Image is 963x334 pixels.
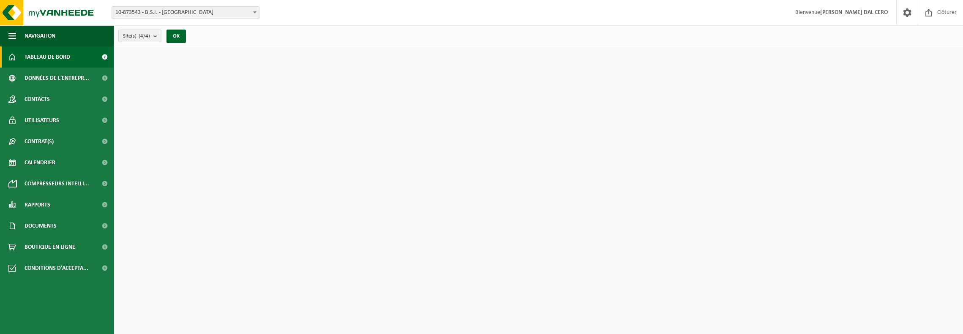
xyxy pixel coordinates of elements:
[112,6,259,19] span: 10-873543 - B.S.I. - SENEFFE
[25,89,50,110] span: Contacts
[25,110,59,131] span: Utilisateurs
[25,236,75,258] span: Boutique en ligne
[25,152,55,173] span: Calendrier
[25,194,50,215] span: Rapports
[25,173,89,194] span: Compresseurs intelli...
[25,131,54,152] span: Contrat(s)
[820,9,888,16] strong: [PERSON_NAME] DAL CERO
[139,33,150,39] count: (4/4)
[123,30,150,43] span: Site(s)
[25,46,70,68] span: Tableau de bord
[166,30,186,43] button: OK
[118,30,161,42] button: Site(s)(4/4)
[25,258,88,279] span: Conditions d'accepta...
[112,7,259,19] span: 10-873543 - B.S.I. - SENEFFE
[25,215,57,236] span: Documents
[25,25,55,46] span: Navigation
[25,68,89,89] span: Données de l'entrepr...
